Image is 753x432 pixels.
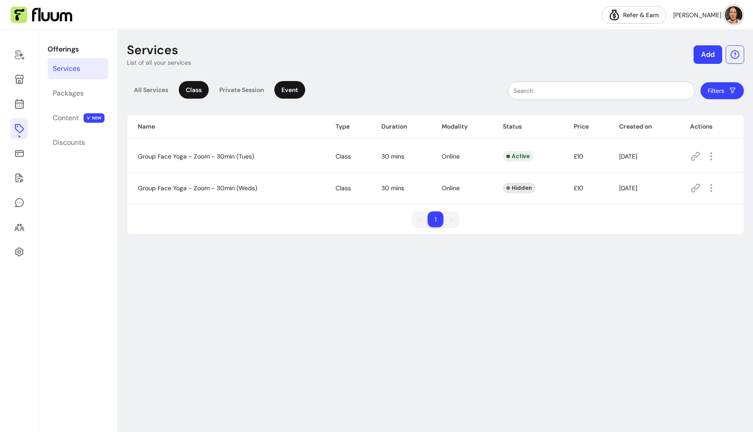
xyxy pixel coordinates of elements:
[11,69,28,90] a: My Page
[407,207,464,232] nav: pagination navigation
[673,6,742,24] button: avatar[PERSON_NAME]
[700,82,744,100] button: Filters
[503,151,533,162] div: Active
[574,152,583,160] span: £10
[11,44,28,65] a: Home
[679,115,744,138] th: Actions
[442,152,460,160] span: Online
[336,184,351,192] span: Class
[11,118,28,139] a: Offerings
[325,115,371,138] th: Type
[492,115,563,138] th: Status
[381,184,404,192] span: 30 mins
[48,107,108,129] a: Content NEW
[48,83,108,104] a: Packages
[694,45,722,64] button: Add
[11,143,28,164] a: Sales
[53,137,85,148] div: Discounts
[84,113,105,123] span: NEW
[48,58,108,79] a: Services
[371,115,432,138] th: Duration
[179,81,209,99] div: Class
[11,167,28,188] a: Forms
[725,6,742,24] img: avatar
[127,81,175,99] div: All Services
[138,184,257,192] span: Group Face Yoga - Zoom - 30min (Weds)
[619,152,637,160] span: [DATE]
[336,152,351,160] span: Class
[127,115,325,138] th: Name
[127,58,191,67] p: List of all your services
[431,115,492,138] th: Modality
[53,63,80,74] div: Services
[619,184,637,192] span: [DATE]
[11,217,28,238] a: Clients
[513,86,689,95] input: Search
[127,42,178,58] p: Services
[11,93,28,114] a: Calendar
[138,152,254,160] span: Group Face Yoga - Zoom - 30min (Tues)
[53,88,84,99] div: Packages
[53,113,79,123] div: Content
[212,81,271,99] div: Private Session
[428,211,443,227] li: pagination item 1 active
[48,132,108,153] a: Discounts
[381,152,404,160] span: 30 mins
[503,183,535,193] div: Hidden
[274,81,305,99] div: Event
[609,115,679,138] th: Created on
[563,115,608,138] th: Price
[442,184,460,192] span: Online
[602,6,666,24] a: Refer & Earn
[11,192,28,213] a: My Messages
[673,11,721,19] span: [PERSON_NAME]
[574,184,583,192] span: £10
[11,7,72,23] img: Fluum Logo
[48,44,108,55] p: Offerings
[11,241,28,262] a: Settings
